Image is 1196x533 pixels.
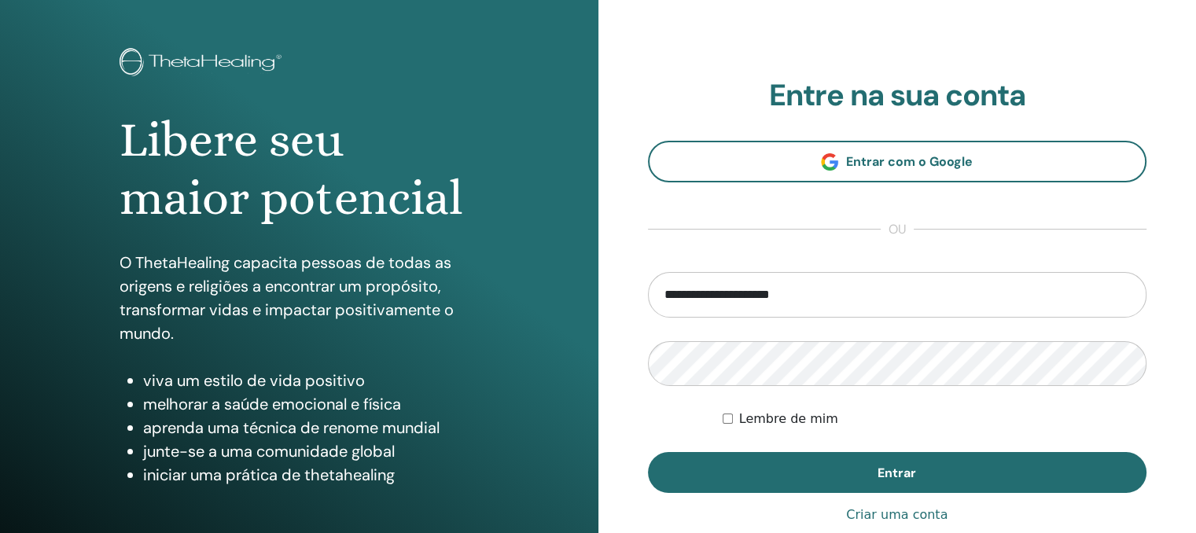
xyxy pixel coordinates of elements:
font: Entrar [878,465,916,481]
font: melhorar a saúde emocional e física [143,394,401,414]
font: Lembre de mim [739,411,838,426]
font: iniciar uma prática de thetahealing [143,465,395,485]
font: junte-se a uma comunidade global [143,441,395,461]
button: Entrar [648,452,1147,493]
font: O ThetaHealing capacita pessoas de todas as origens e religiões a encontrar um propósito, transfo... [120,252,454,344]
a: Entrar com o Google [648,141,1147,182]
font: Entre na sua conta [769,75,1025,115]
font: Entrar com o Google [846,153,973,170]
font: Libere seu maior potencial [120,112,463,226]
font: Criar uma conta [846,507,948,522]
font: aprenda uma técnica de renome mundial [143,417,440,438]
div: Mantenha-me autenticado indefinidamente ou até que eu faça logout manualmente [723,410,1146,428]
font: viva um estilo de vida positivo [143,370,365,391]
font: ou [889,221,906,237]
a: Criar uma conta [846,505,948,524]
